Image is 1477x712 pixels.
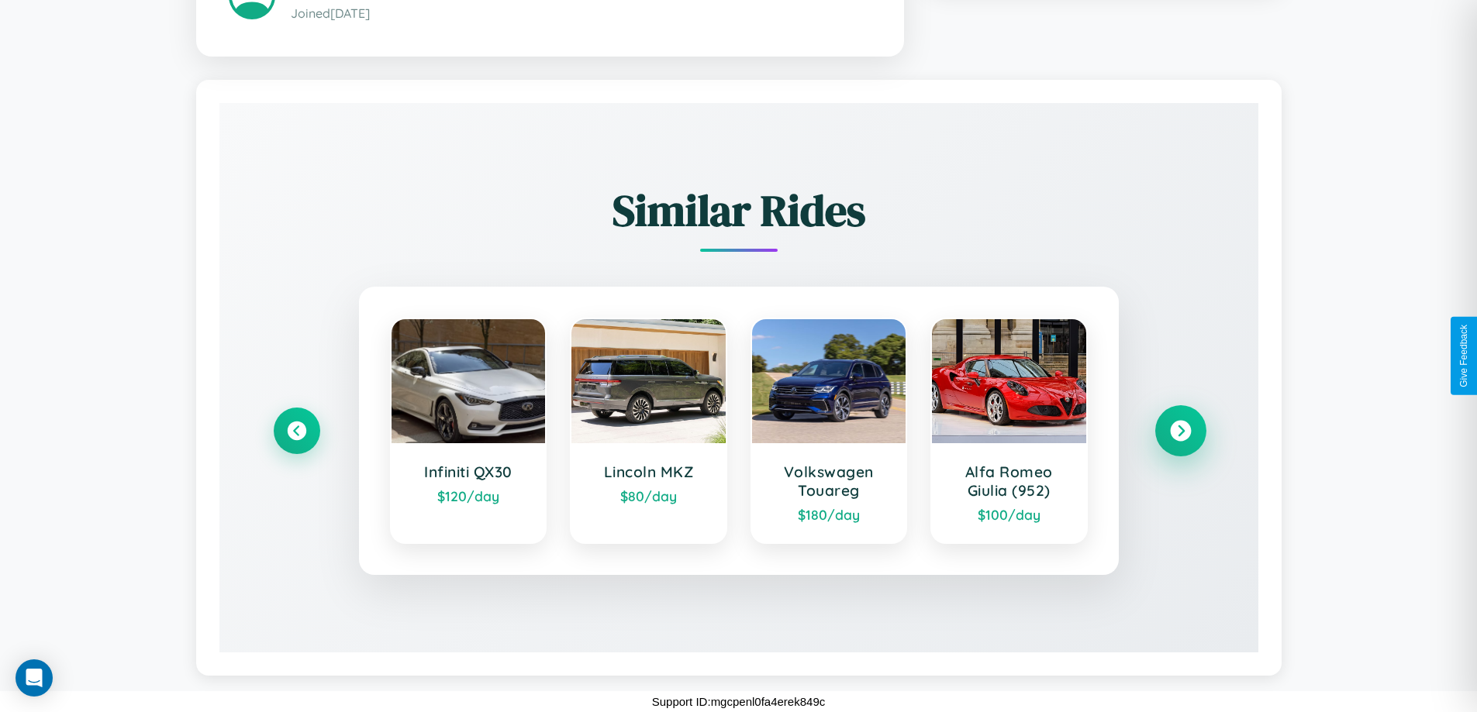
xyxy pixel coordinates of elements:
p: Joined [DATE] [291,2,871,25]
h3: Alfa Romeo Giulia (952) [947,463,1071,500]
a: Volkswagen Touareg$180/day [751,318,908,544]
div: $ 120 /day [407,487,530,504]
a: Alfa Romeo Giulia (952)$100/day [930,318,1088,544]
h3: Infiniti QX30 [407,463,530,481]
h3: Lincoln MKZ [587,463,710,481]
div: Give Feedback [1458,325,1469,387]
a: Lincoln MKZ$80/day [570,318,727,544]
h2: Similar Rides [274,181,1204,240]
div: $ 100 /day [947,506,1071,523]
p: Support ID: mgcpenl0fa4erek849c [652,691,825,712]
div: Open Intercom Messenger [16,659,53,697]
a: Infiniti QX30$120/day [390,318,547,544]
div: $ 180 /day [768,506,891,523]
h3: Volkswagen Touareg [768,463,891,500]
div: $ 80 /day [587,487,710,504]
